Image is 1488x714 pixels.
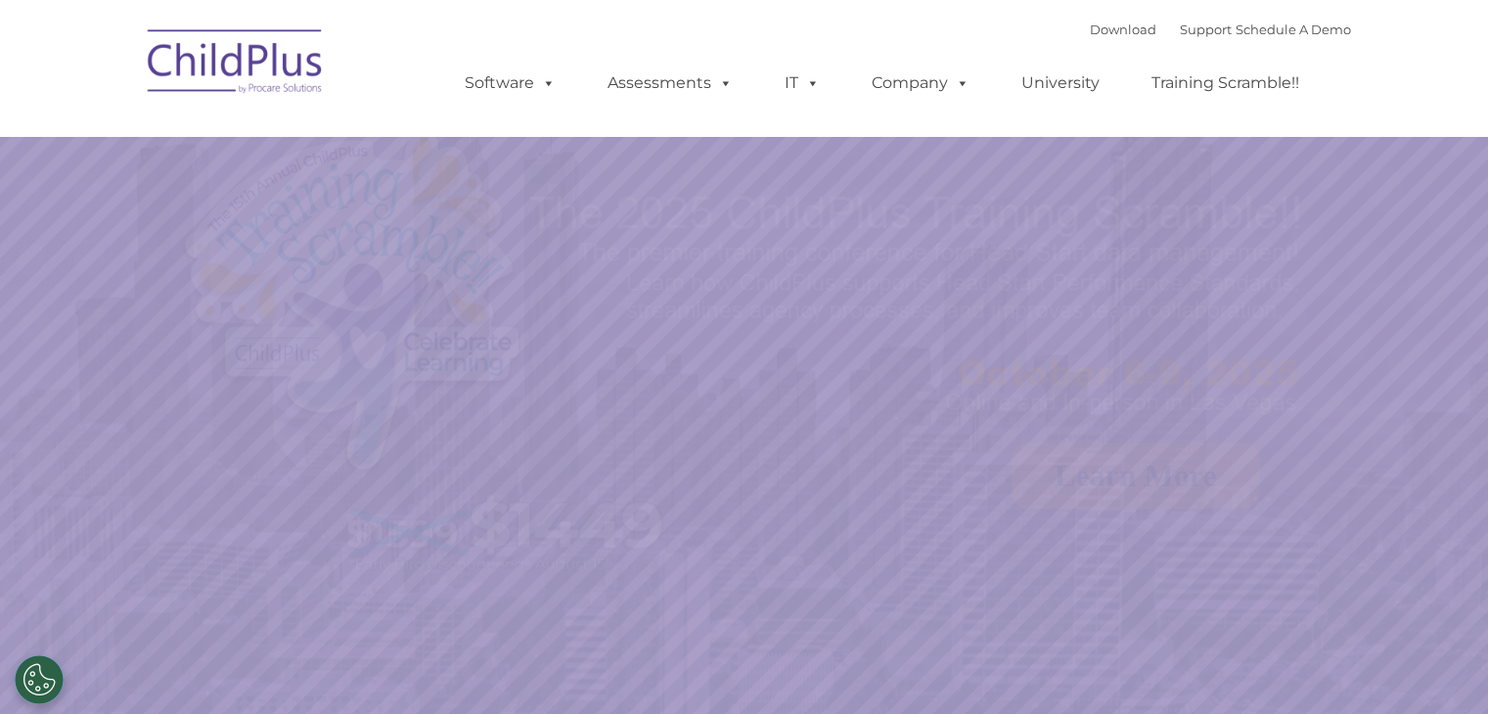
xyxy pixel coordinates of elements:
[1090,22,1351,37] font: |
[852,64,989,103] a: Company
[1090,22,1156,37] a: Download
[1132,64,1319,103] a: Training Scramble!!
[588,64,752,103] a: Assessments
[1002,64,1119,103] a: University
[138,16,334,113] img: ChildPlus by Procare Solutions
[1012,443,1260,509] a: Learn More
[445,64,575,103] a: Software
[15,655,64,704] button: Cookies Settings
[765,64,839,103] a: IT
[1236,22,1351,37] a: Schedule A Demo
[1180,22,1232,37] a: Support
